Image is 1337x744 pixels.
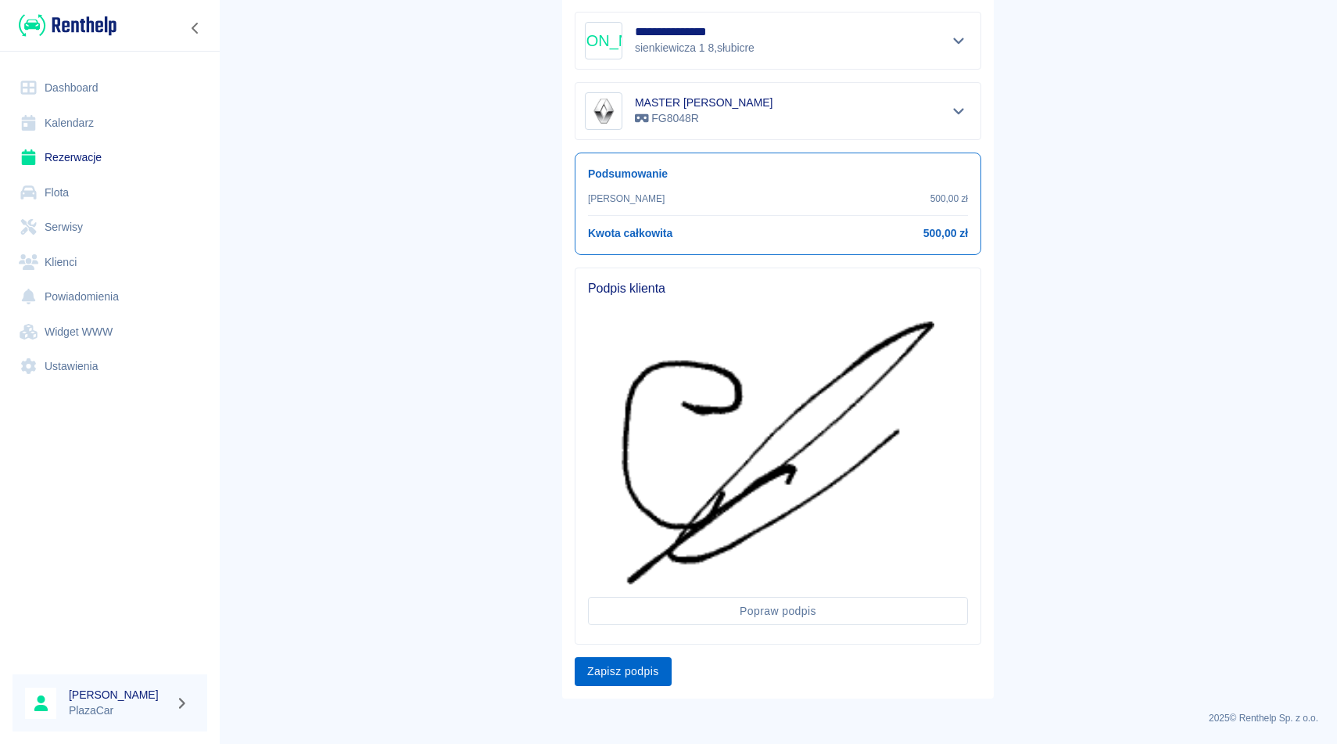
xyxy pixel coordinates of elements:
[588,95,619,127] img: Image
[13,175,207,210] a: Flota
[13,140,207,175] a: Rezerwacje
[13,349,207,384] a: Ustawienia
[13,279,207,314] a: Powiadomienia
[946,100,972,122] button: Pokaż szczegóły
[13,106,207,141] a: Kalendarz
[588,166,968,182] h6: Podsumowanie
[13,210,207,245] a: Serwisy
[635,40,758,56] p: sienkiewicza 1 8 , słubicre
[946,30,972,52] button: Pokaż szczegóły
[635,95,772,110] h6: MASTER [PERSON_NAME]
[13,13,116,38] a: Renthelp logo
[588,225,672,242] h6: Kwota całkowita
[588,597,968,626] button: Popraw podpis
[19,13,116,38] img: Renthelp logo
[588,281,968,297] span: Podpis klienta
[923,225,968,242] h6: 500,00 zł
[238,711,1318,725] p: 2025 © Renthelp Sp. z o.o.
[184,18,207,38] button: Zwiń nawigację
[69,703,169,719] p: PlazaCar
[69,687,169,703] h6: [PERSON_NAME]
[635,110,772,127] p: FG8048R
[575,657,672,686] button: Zapisz podpis
[622,322,934,584] img: Podpis
[585,22,622,59] div: [PERSON_NAME]
[13,245,207,280] a: Klienci
[930,192,968,206] p: 500,00 zł
[13,314,207,350] a: Widget WWW
[13,70,207,106] a: Dashboard
[588,192,665,206] p: [PERSON_NAME]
